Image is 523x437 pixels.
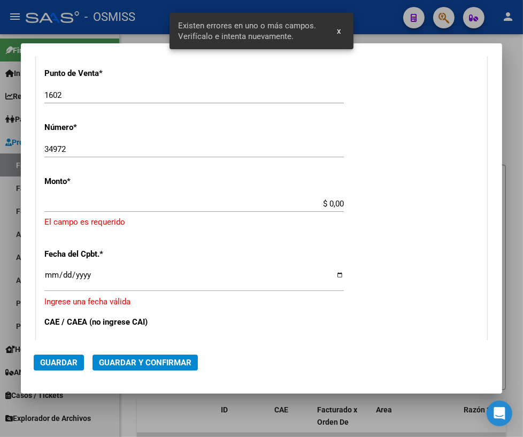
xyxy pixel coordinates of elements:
span: x [337,26,341,36]
p: Ingrese una fecha válida [44,296,479,308]
button: x [328,21,349,41]
button: Guardar y Confirmar [93,355,198,371]
button: Guardar [34,355,84,371]
p: Monto [44,175,175,188]
p: CAE / CAEA (no ingrese CAI) [44,316,175,328]
p: Número [44,121,175,134]
p: El campo es requerido [44,216,479,228]
span: Guardar [40,358,78,367]
span: Existen errores en uno o más campos. Verifícalo e intenta nuevamente. [178,20,324,42]
div: Open Intercom Messenger [487,401,512,426]
span: Guardar y Confirmar [99,358,191,367]
p: Fecha del Cpbt. [44,248,175,260]
p: Punto de Venta [44,67,175,80]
